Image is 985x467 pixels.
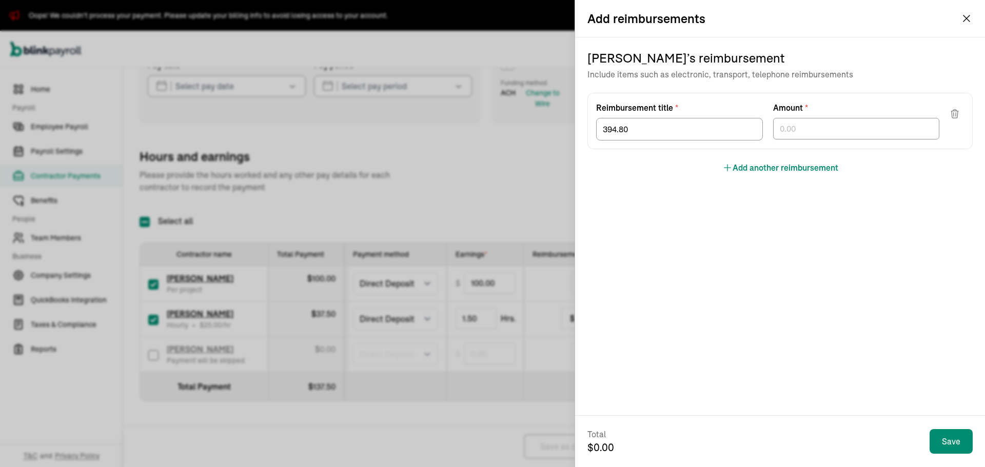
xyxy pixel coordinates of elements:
[587,440,614,455] span: $
[587,10,705,27] h2: Add reimbursements
[930,429,973,454] button: Save
[587,428,614,440] span: Total
[773,101,940,114] label: Amount
[773,118,940,139] input: 0.00
[587,50,687,66] span: [PERSON_NAME]
[587,68,973,80] p: Include items such as electronic, transport, telephone reimbursements
[722,161,838,174] button: Add another reimbursement
[596,118,763,140] input: Reimbursement title
[594,441,614,454] span: 0.00
[596,101,763,114] label: Reimbursement title
[587,50,973,66] h4: ’s reimbursement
